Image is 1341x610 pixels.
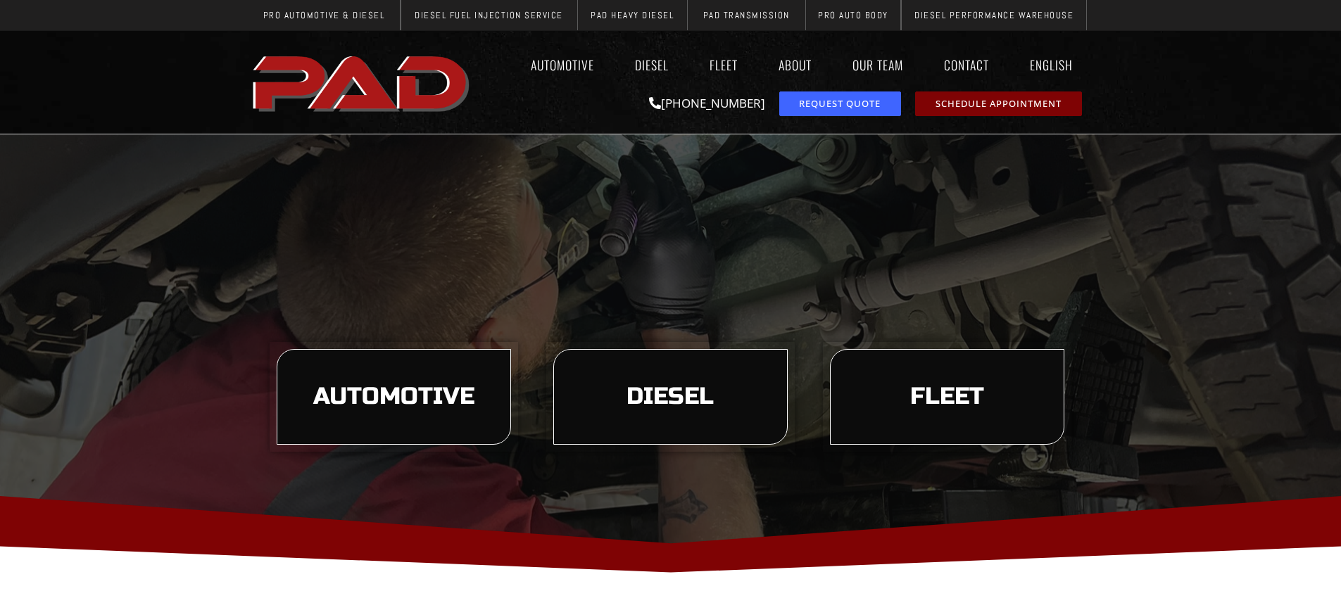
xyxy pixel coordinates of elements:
[914,11,1074,20] span: Diesel Performance Warehouse
[931,49,1002,81] a: Contact
[910,385,984,409] span: Fleet
[765,49,825,81] a: About
[696,49,751,81] a: Fleet
[477,49,1093,81] nav: Menu
[415,11,563,20] span: Diesel Fuel Injection Service
[517,49,607,81] a: Automotive
[915,91,1082,116] a: schedule repair or service appointment
[1016,49,1093,81] a: English
[799,99,881,108] span: Request Quote
[248,44,477,120] a: pro automotive and diesel home page
[830,349,1064,445] a: learn more about our fleet services
[277,349,511,445] a: learn more about our automotive services
[839,49,917,81] a: Our Team
[591,11,674,20] span: PAD Heavy Diesel
[553,349,788,445] a: learn more about our diesel services
[936,99,1062,108] span: Schedule Appointment
[248,44,477,120] img: The image shows the word "PAD" in bold, red, uppercase letters with a slight shadow effect.
[622,49,682,81] a: Diesel
[263,11,385,20] span: Pro Automotive & Diesel
[779,91,901,116] a: request a service or repair quote
[649,95,765,111] a: [PHONE_NUMBER]
[703,11,790,20] span: PAD Transmission
[313,385,474,409] span: Automotive
[818,11,888,20] span: Pro Auto Body
[627,385,714,409] span: Diesel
